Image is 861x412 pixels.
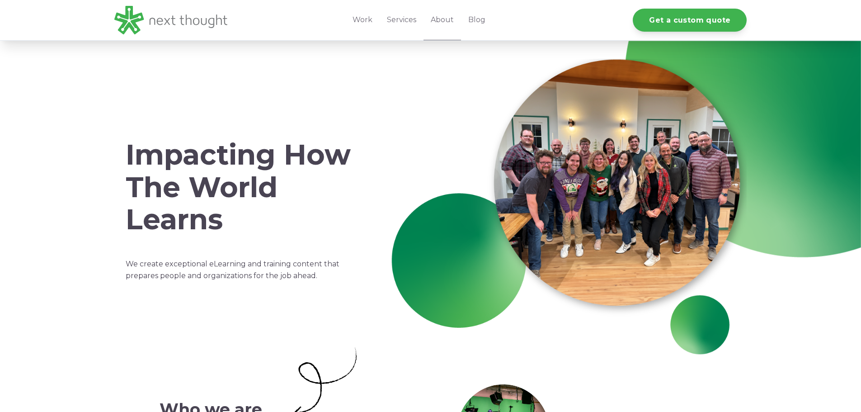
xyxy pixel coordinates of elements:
span: We create exceptional eLearning and training content that prepares people and organizations for t... [126,260,339,280]
img: LG - NextThought Logo [114,6,227,34]
span: Impacting How The World Learns [126,137,351,237]
img: NTGroup [387,59,747,359]
a: Get a custom quote [633,9,747,32]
